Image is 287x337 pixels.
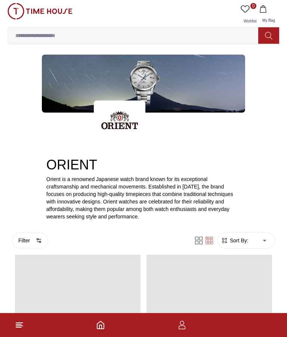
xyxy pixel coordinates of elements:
span: My Bag [259,18,278,22]
img: ... [94,101,145,140]
h2: ORIENT [46,157,241,172]
button: Sort By: [221,237,249,244]
img: ... [7,3,72,19]
span: Wishlist [241,19,259,23]
span: Sort By: [228,237,249,244]
span: 0 [250,3,256,9]
button: My Bag [258,3,280,27]
a: 0Wishlist [239,3,258,27]
p: Orient is a renowned Japanese watch brand known for its exceptional craftsmanship and mechanical ... [46,175,241,220]
button: Filter [12,233,48,248]
a: Home [96,321,105,330]
img: ... [42,55,245,113]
